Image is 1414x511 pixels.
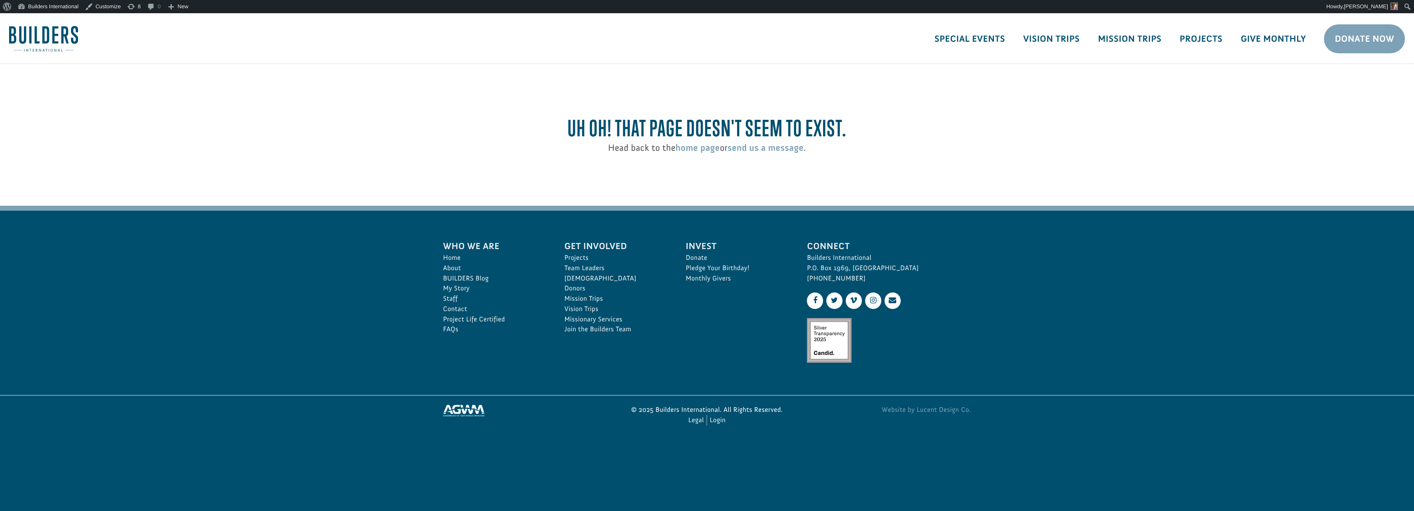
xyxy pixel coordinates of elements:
a: home page [676,142,720,153]
a: Vision Trips [565,304,668,314]
a: Legal [688,415,704,425]
img: Builders International [9,26,78,52]
a: Team Leaders [565,263,668,273]
a: Facebook [807,292,823,309]
img: Silver Transparency Rating for 2025 by Candid [807,318,852,363]
a: Twitter [826,292,842,309]
a: Missionary Services [565,314,668,325]
a: Donors [565,283,668,294]
a: Projects [1171,27,1232,51]
span: Invest [686,239,789,253]
a: About [443,263,546,273]
img: Assemblies of God World Missions [443,405,484,416]
a: Contact Us [885,292,901,309]
a: Donate Now [1324,24,1405,53]
a: My Story [443,283,546,294]
a: Vimeo [846,292,862,309]
a: [DEMOGRAPHIC_DATA] [565,273,668,284]
a: Home [443,253,546,263]
p: Builders International P.O. Box 1969, [GEOGRAPHIC_DATA] [PHONE_NUMBER] [807,253,971,283]
a: Contact [443,304,546,314]
a: send us a message [728,142,804,153]
a: BUILDERS Blog [443,273,546,284]
p: © 2025 Builders International. All Rights Reserved. [621,405,793,415]
a: Join the Builders Team [565,324,668,335]
span: Connect [807,239,971,253]
a: Projects [565,253,668,263]
p: Head back to the or . [443,141,971,154]
span: Get Involved [565,239,668,253]
a: Login [709,415,726,425]
a: Special Events [925,27,1014,51]
a: Mission Trips [1089,27,1171,51]
a: Staff [443,294,546,304]
a: Project Life Certified [443,314,546,325]
a: Instagram [865,292,881,309]
a: Website by Lucent Design Co. [799,405,971,415]
a: FAQs [443,324,546,335]
a: Give Monthly [1231,27,1315,51]
a: Mission Trips [565,294,668,304]
span: Who We Are [443,239,546,253]
h2: Uh oh! That page doesn't seem to exist. [443,115,971,141]
a: Pledge Your Birthday! [686,263,789,273]
a: Vision Trips [1014,27,1089,51]
span: [PERSON_NAME] [1344,3,1388,10]
a: Donate [686,253,789,263]
a: Monthly Givers [686,273,789,284]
